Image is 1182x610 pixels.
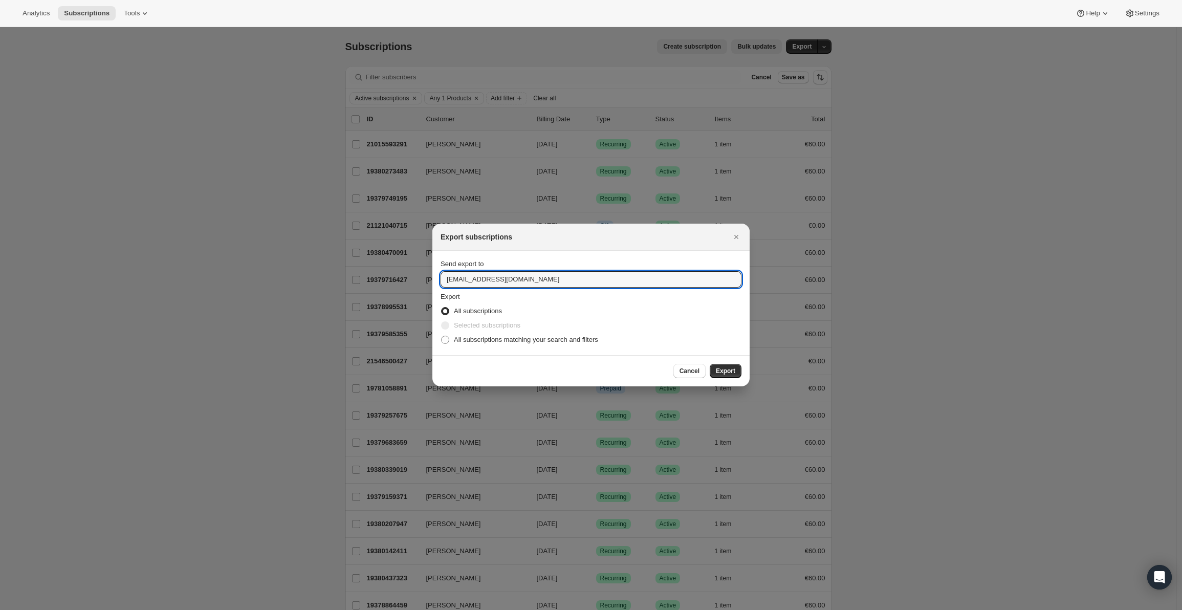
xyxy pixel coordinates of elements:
[454,336,598,343] span: All subscriptions matching your search and filters
[441,260,484,268] span: Send export to
[1119,6,1166,20] button: Settings
[673,364,706,378] button: Cancel
[64,9,110,17] span: Subscriptions
[58,6,116,20] button: Subscriptions
[441,293,460,300] span: Export
[1147,565,1172,590] div: Open Intercom Messenger
[1135,9,1159,17] span: Settings
[729,230,743,244] button: Close
[16,6,56,20] button: Analytics
[124,9,140,17] span: Tools
[680,367,699,375] span: Cancel
[710,364,741,378] button: Export
[1086,9,1100,17] span: Help
[716,367,735,375] span: Export
[454,321,520,329] span: Selected subscriptions
[118,6,156,20] button: Tools
[454,307,502,315] span: All subscriptions
[23,9,50,17] span: Analytics
[1069,6,1116,20] button: Help
[441,232,512,242] h2: Export subscriptions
